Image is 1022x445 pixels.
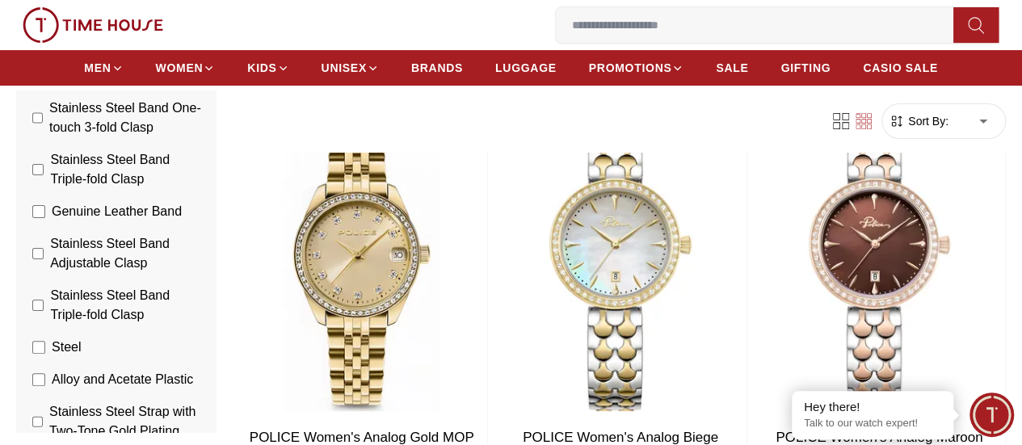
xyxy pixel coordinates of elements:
a: GIFTING [780,53,831,82]
input: Stainless Steel Band Triple-fold Clasp [32,299,44,312]
input: Steel [32,341,45,354]
input: Stainless Steel Band Triple-fold Clasp [32,163,44,176]
button: Sort By: [889,113,948,129]
span: CASIO SALE [863,60,938,76]
span: Stainless Steel Band One-touch 3-fold Clasp [49,99,207,137]
span: Sort By: [905,113,948,129]
div: Hey there! [804,399,941,415]
span: PROMOTIONS [589,60,672,76]
img: POLICE Women's Analog Gold MOP Dial Watch - PEWLH0024303 [236,98,487,418]
span: BRANDS [411,60,463,76]
a: BRANDS [411,53,463,82]
a: UNISEX [322,53,379,82]
input: Alloy and Acetate Plastic [32,373,45,386]
a: CASIO SALE [863,53,938,82]
span: Genuine Leather Band [52,202,182,221]
span: WOMEN [156,60,204,76]
div: Chat Widget [969,393,1014,437]
span: Stainless Steel Band Adjustable Clasp [50,234,207,273]
img: POLICE Women's Analog Biege MOP Dial Watch - PEWLG0076303 [494,98,746,418]
span: LUGGAGE [495,60,557,76]
span: Stainless Steel Band Triple-fold Clasp [50,150,207,189]
a: SALE [716,53,748,82]
img: POLICE Women's Analog Maroon Mop Dial Watch - PEWLG0076302 [754,98,1005,418]
img: ... [23,7,163,43]
span: SALE [716,60,748,76]
input: Stainless Steel Band Adjustable Clasp [32,247,44,260]
span: Alloy and Acetate Plastic [52,370,193,389]
input: Genuine Leather Band [32,205,45,218]
span: MEN [84,60,111,76]
input: Stainless Steel Band One-touch 3-fold Clasp [32,111,43,124]
span: Stainless Steel Band Triple-fold Clasp [50,286,207,325]
span: GIFTING [780,60,831,76]
a: WOMEN [156,53,216,82]
a: MEN [84,53,123,82]
a: KIDS [247,53,288,82]
span: UNISEX [322,60,367,76]
input: Stainless Steel Strap with Two-Tone Gold Plating [32,415,43,428]
p: Talk to our watch expert! [804,417,941,430]
span: Steel [52,338,81,357]
span: Stainless Steel Strap with Two-Tone Gold Plating [49,402,207,441]
span: KIDS [247,60,276,76]
a: LUGGAGE [495,53,557,82]
a: PROMOTIONS [589,53,684,82]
